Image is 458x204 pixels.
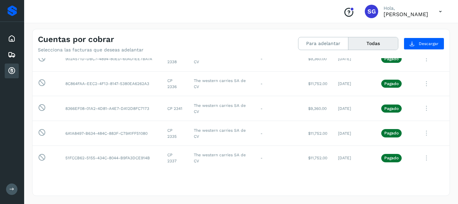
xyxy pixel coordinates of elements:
[303,71,333,96] td: $11,752.00
[255,146,303,170] td: -
[60,146,162,170] td: 51FCCB62-5155-434C-8044-B9FA3DCE914B
[384,131,399,135] p: Pagado
[333,121,376,146] td: [DATE]
[60,121,162,146] td: 6A1A8497-B634-484C-883F-C79A1FF51080
[384,106,399,111] p: Pagado
[255,96,303,121] td: -
[60,96,162,121] td: 8366EF08-01A2-4D81-A4E7-DA12D8FC7173
[162,146,188,170] td: CP 2337
[255,71,303,96] td: -
[188,146,255,170] td: The western carries SA de CV
[162,46,188,71] td: CP 2338
[303,121,333,146] td: $11,752.00
[38,35,114,44] h4: Cuentas por cobrar
[255,46,303,71] td: -
[303,96,333,121] td: $9,360.00
[303,146,333,170] td: $11,752.00
[303,46,333,71] td: $9,360.00
[188,71,255,96] td: The western carries SA de CV
[38,47,144,53] p: Selecciona las facturas que deseas adelantar
[333,46,376,71] td: [DATE]
[5,31,19,46] div: Inicio
[162,121,188,146] td: CP 2335
[348,37,398,50] button: Todas
[60,71,162,96] td: 8C864FAA-EEC2-4F13-8147-5380EA6262A3
[384,156,399,160] p: Pagado
[419,41,439,47] span: Descargar
[384,11,428,17] p: SERGIO GONZALEZ ALONSO
[5,64,19,78] div: Cuentas por cobrar
[384,5,428,11] p: Hola,
[298,37,348,50] button: Para adelantar
[404,38,444,50] button: Descargar
[384,81,399,86] p: Pagado
[333,96,376,121] td: [DATE]
[188,46,255,71] td: The western carries SA de CV
[384,56,399,61] p: Pagado
[188,121,255,146] td: The western carries SA de CV
[255,121,303,146] td: -
[188,96,255,121] td: The western carries SA de CV
[162,96,188,121] td: CP 2341
[162,71,188,96] td: CP 2336
[333,146,376,170] td: [DATE]
[333,71,376,96] td: [DATE]
[5,47,19,62] div: Embarques
[60,46,162,71] td: 902A571D-DBC7-4894-80ED-60AD1EE7BA7A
